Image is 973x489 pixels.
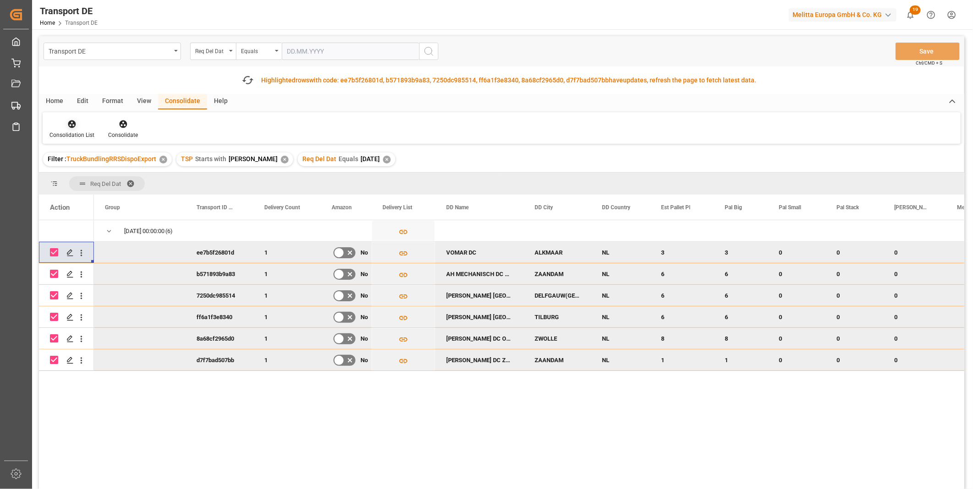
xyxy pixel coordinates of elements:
[190,43,236,60] button: open menu
[302,155,336,163] span: Req Del Dat
[896,43,960,60] button: Save
[361,328,368,349] span: No
[40,4,98,18] div: Transport DE
[39,263,94,285] div: Press SPACE to deselect this row.
[768,263,825,284] div: 0
[661,204,690,211] span: Est Pallet Pl
[524,263,591,284] div: ZAANDAM
[130,94,158,109] div: View
[883,349,946,370] div: 0
[282,43,419,60] input: DD.MM.YYYY
[894,204,927,211] span: [PERSON_NAME]
[435,263,524,284] div: AH MECHANISCH DC ZAANDAM
[650,349,714,370] div: 1
[165,221,173,242] span: (6)
[602,204,630,211] span: DD Country
[186,285,253,306] div: 7250dc985514
[361,242,368,263] span: No
[186,263,253,284] div: b571893b9a83
[262,76,757,85] div: Highlighted with code: ee7b5f26801d, b571893b9a83, 7250dc985514, ff6a1f3e8340, 8a68cf2965d0, d7f7...
[253,349,321,370] div: 1
[714,328,768,349] div: 8
[229,155,278,163] span: [PERSON_NAME]
[236,43,282,60] button: open menu
[39,306,94,328] div: Press SPACE to deselect this row.
[916,60,942,66] span: Ctrl/CMD + S
[253,306,321,327] div: 1
[195,155,226,163] span: Starts with
[768,242,825,263] div: 0
[591,285,650,306] div: NL
[910,5,921,15] span: 19
[714,349,768,370] div: 1
[650,242,714,263] div: 3
[40,20,55,26] a: Home
[158,94,207,109] div: Consolidate
[281,156,289,163] div: ✕
[435,306,524,327] div: [PERSON_NAME] [GEOGRAPHIC_DATA]
[524,328,591,349] div: ZWOLLE
[524,306,591,327] div: TILBURG
[253,242,321,263] div: 1
[50,203,70,212] div: Action
[253,263,321,284] div: 1
[361,155,380,163] span: [DATE]
[124,221,164,242] div: [DATE] 00:00:00
[39,94,70,109] div: Home
[883,263,946,284] div: 0
[591,263,650,284] div: NL
[779,204,801,211] span: Pal Small
[446,204,469,211] span: DD Name
[650,263,714,284] div: 6
[105,204,120,211] span: Group
[339,155,358,163] span: Equals
[650,285,714,306] div: 6
[435,285,524,306] div: [PERSON_NAME] [GEOGRAPHIC_DATA]
[48,155,66,163] span: Filter :
[49,131,94,139] div: Consolidation List
[524,285,591,306] div: DELFGAUW(GEM.PIJNACKER)
[186,306,253,327] div: ff6a1f3e8340
[524,349,591,370] div: ZAANDAM
[921,5,941,25] button: Help Center
[768,306,825,327] div: 0
[435,349,524,370] div: [PERSON_NAME] DC ZAANDAM
[725,204,742,211] span: Pal Big
[159,156,167,163] div: ✕
[714,306,768,327] div: 6
[39,349,94,371] div: Press SPACE to deselect this row.
[383,204,412,211] span: Delivery List
[90,180,121,187] span: Req Del Dat
[883,306,946,327] div: 0
[419,43,438,60] button: search button
[39,242,94,263] div: Press SPACE to deselect this row.
[186,328,253,349] div: 8a68cf2965d0
[361,264,368,285] span: No
[332,204,352,211] span: Amazon
[591,328,650,349] div: NL
[39,328,94,349] div: Press SPACE to deselect this row.
[789,6,900,23] button: Melitta Europa GmbH & Co. KG
[650,306,714,327] div: 6
[883,242,946,263] div: 0
[535,204,553,211] span: DD City
[883,328,946,349] div: 0
[789,8,896,22] div: Melitta Europa GmbH & Co. KG
[186,242,253,263] div: ee7b5f26801d
[836,204,859,211] span: Pal Stack
[361,285,368,306] span: No
[95,94,130,109] div: Format
[207,94,235,109] div: Help
[825,285,883,306] div: 0
[264,204,300,211] span: Delivery Count
[181,155,193,163] span: TSP
[524,242,591,263] div: ALKMAAR
[435,328,524,349] div: [PERSON_NAME] DC Overijssel
[39,285,94,306] div: Press SPACE to deselect this row.
[435,242,524,263] div: VOMAR DC
[591,242,650,263] div: NL
[591,349,650,370] div: NL
[253,285,321,306] div: 1
[883,285,946,306] div: 0
[186,349,253,370] div: d7f7bad507bb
